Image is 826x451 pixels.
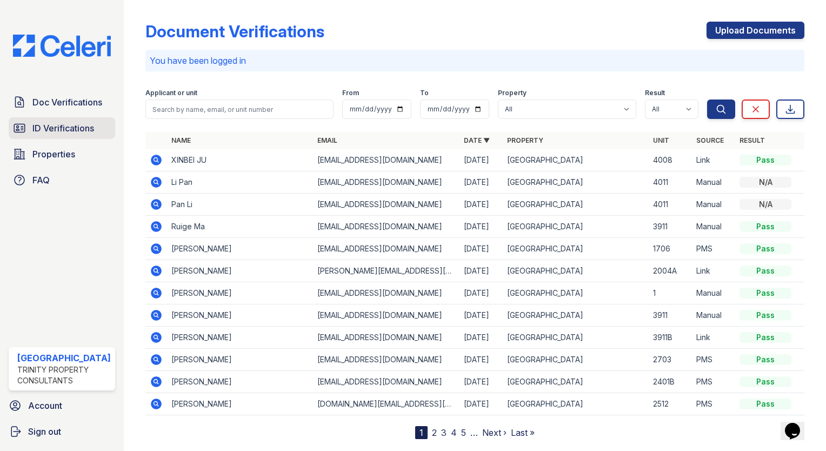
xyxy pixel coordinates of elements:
[167,327,313,349] td: [PERSON_NAME]
[692,149,735,171] td: Link
[167,371,313,393] td: [PERSON_NAME]
[167,194,313,216] td: Pan Li
[342,89,359,97] label: From
[503,216,649,238] td: [GEOGRAPHIC_DATA]
[313,149,459,171] td: [EMAIL_ADDRESS][DOMAIN_NAME]
[167,260,313,282] td: [PERSON_NAME]
[503,393,649,415] td: [GEOGRAPHIC_DATA]
[692,238,735,260] td: PMS
[740,199,791,210] div: N/A
[459,260,503,282] td: [DATE]
[313,349,459,371] td: [EMAIL_ADDRESS][DOMAIN_NAME]
[150,54,800,67] p: You have been logged in
[482,427,507,438] a: Next ›
[145,89,197,97] label: Applicant or unit
[707,22,804,39] a: Upload Documents
[740,155,791,165] div: Pass
[740,354,791,365] div: Pass
[317,136,337,144] a: Email
[459,282,503,304] td: [DATE]
[781,408,815,440] iframe: chat widget
[9,117,115,139] a: ID Verifications
[313,238,459,260] td: [EMAIL_ADDRESS][DOMAIN_NAME]
[507,136,543,144] a: Property
[503,349,649,371] td: [GEOGRAPHIC_DATA]
[459,304,503,327] td: [DATE]
[649,238,692,260] td: 1706
[459,349,503,371] td: [DATE]
[451,427,457,438] a: 4
[649,149,692,171] td: 4008
[464,136,490,144] a: Date ▼
[503,327,649,349] td: [GEOGRAPHIC_DATA]
[692,171,735,194] td: Manual
[692,216,735,238] td: Manual
[17,351,111,364] div: [GEOGRAPHIC_DATA]
[17,364,111,386] div: Trinity Property Consultants
[167,238,313,260] td: [PERSON_NAME]
[503,149,649,171] td: [GEOGRAPHIC_DATA]
[740,376,791,387] div: Pass
[503,371,649,393] td: [GEOGRAPHIC_DATA]
[503,304,649,327] td: [GEOGRAPHIC_DATA]
[740,332,791,343] div: Pass
[9,169,115,191] a: FAQ
[649,327,692,349] td: 3911B
[740,221,791,232] div: Pass
[692,304,735,327] td: Manual
[313,327,459,349] td: [EMAIL_ADDRESS][DOMAIN_NAME]
[313,304,459,327] td: [EMAIL_ADDRESS][DOMAIN_NAME]
[313,171,459,194] td: [EMAIL_ADDRESS][DOMAIN_NAME]
[167,171,313,194] td: Li Pan
[498,89,527,97] label: Property
[167,282,313,304] td: [PERSON_NAME]
[692,327,735,349] td: Link
[167,349,313,371] td: [PERSON_NAME]
[171,136,191,144] a: Name
[503,282,649,304] td: [GEOGRAPHIC_DATA]
[503,171,649,194] td: [GEOGRAPHIC_DATA]
[313,282,459,304] td: [EMAIL_ADDRESS][DOMAIN_NAME]
[4,421,119,442] a: Sign out
[313,393,459,415] td: [DOMAIN_NAME][EMAIL_ADDRESS][DOMAIN_NAME]
[459,171,503,194] td: [DATE]
[167,216,313,238] td: Ruige Ma
[32,174,50,187] span: FAQ
[692,371,735,393] td: PMS
[4,35,119,57] img: CE_Logo_Blue-a8612792a0a2168367f1c8372b55b34899dd931a85d93a1a3d3e32e68fde9ad4.png
[649,282,692,304] td: 1
[740,310,791,321] div: Pass
[313,260,459,282] td: [PERSON_NAME][EMAIL_ADDRESS][PERSON_NAME][DOMAIN_NAME]
[167,304,313,327] td: [PERSON_NAME]
[503,194,649,216] td: [GEOGRAPHIC_DATA]
[167,149,313,171] td: XINBEI JU
[420,89,429,97] label: To
[503,238,649,260] td: [GEOGRAPHIC_DATA]
[313,371,459,393] td: [EMAIL_ADDRESS][DOMAIN_NAME]
[649,393,692,415] td: 2512
[503,260,649,282] td: [GEOGRAPHIC_DATA]
[32,148,75,161] span: Properties
[692,194,735,216] td: Manual
[649,304,692,327] td: 3911
[692,349,735,371] td: PMS
[649,194,692,216] td: 4011
[145,22,324,41] div: Document Verifications
[32,96,102,109] span: Doc Verifications
[441,427,447,438] a: 3
[692,393,735,415] td: PMS
[470,426,478,439] span: …
[740,243,791,254] div: Pass
[459,393,503,415] td: [DATE]
[692,260,735,282] td: Link
[32,122,94,135] span: ID Verifications
[459,371,503,393] td: [DATE]
[459,194,503,216] td: [DATE]
[9,91,115,113] a: Doc Verifications
[167,393,313,415] td: [PERSON_NAME]
[459,216,503,238] td: [DATE]
[649,349,692,371] td: 2703
[4,395,119,416] a: Account
[459,238,503,260] td: [DATE]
